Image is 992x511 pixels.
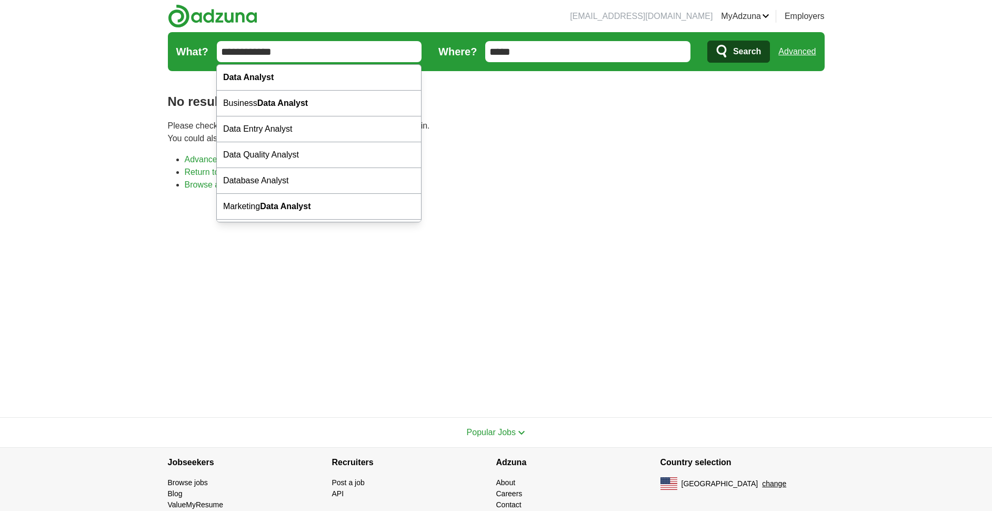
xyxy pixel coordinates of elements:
[185,180,397,189] a: Browse all live results across the [GEOGRAPHIC_DATA]
[217,142,421,168] div: Data Quality Analyst
[217,220,421,245] div: Finance
[438,44,477,60] label: Where?
[496,500,522,509] a: Contact
[496,478,516,487] a: About
[660,448,825,477] h4: Country selection
[778,41,816,62] a: Advanced
[785,10,825,23] a: Employers
[518,430,525,435] img: toggle icon
[496,489,523,498] a: Careers
[168,200,825,400] iframe: Ads by Google
[682,478,758,489] span: [GEOGRAPHIC_DATA]
[257,99,308,107] strong: Data Analyst
[168,478,208,487] a: Browse jobs
[332,478,365,487] a: Post a job
[217,116,421,142] div: Data Entry Analyst
[185,155,250,164] a: Advanced search
[260,202,310,211] strong: Data Analyst
[223,73,274,82] strong: Data Analyst
[185,168,336,176] a: Return to the home page and start again
[168,500,224,509] a: ValueMyResume
[733,41,761,62] span: Search
[332,489,344,498] a: API
[168,92,825,111] h1: No results found
[217,168,421,194] div: Database Analyst
[660,477,677,490] img: US flag
[168,4,257,28] img: Adzuna logo
[707,41,770,63] button: Search
[467,428,516,437] span: Popular Jobs
[721,10,769,23] a: MyAdzuna
[217,194,421,220] div: Marketing
[762,478,786,489] button: change
[570,10,713,23] li: [EMAIL_ADDRESS][DOMAIN_NAME]
[168,489,183,498] a: Blog
[168,120,825,145] p: Please check your spelling or enter another search term and try again. You could also try one of ...
[176,44,208,60] label: What?
[217,91,421,116] div: Business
